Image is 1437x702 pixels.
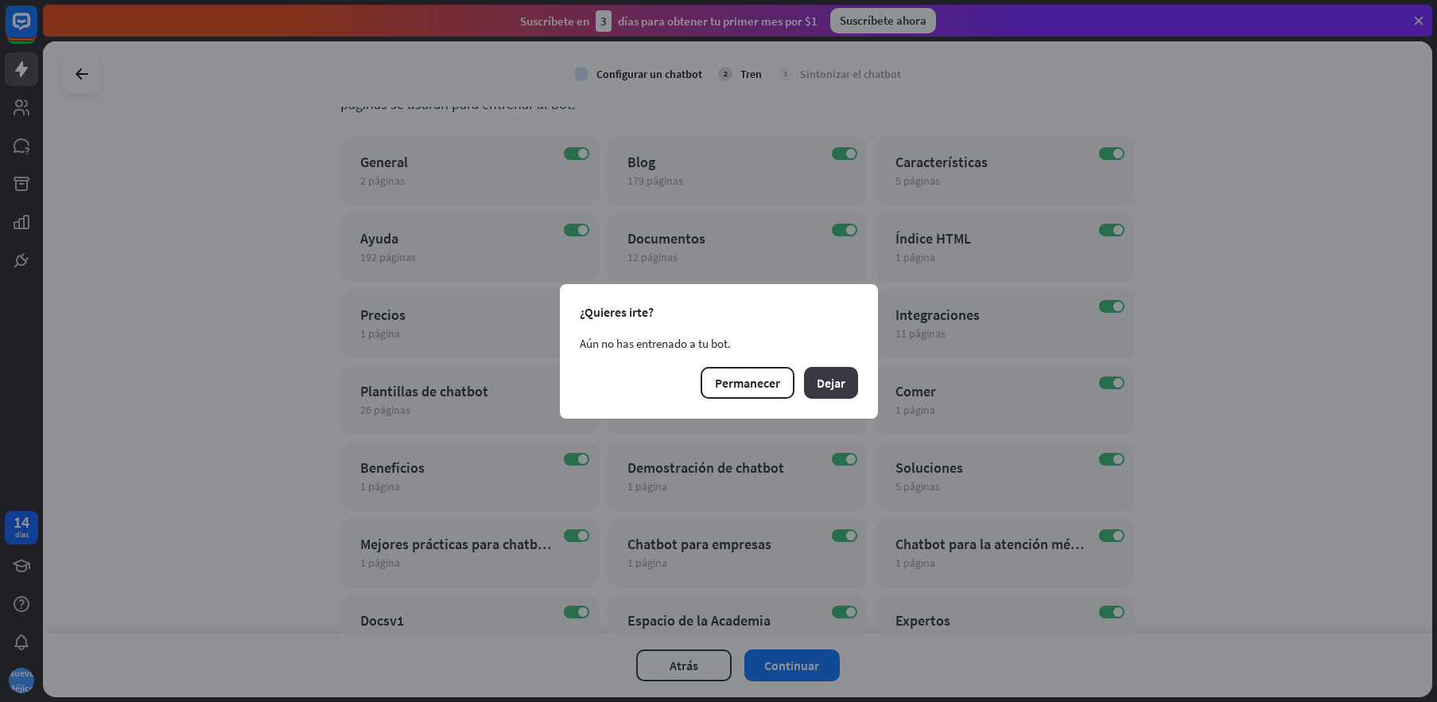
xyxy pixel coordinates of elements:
font: ¿Quieres irte? [580,304,654,320]
font: Dejar [817,375,845,391]
font: Permanecer [715,375,780,391]
button: Dejar [804,367,858,399]
button: Permanecer [701,367,794,399]
button: Abrir el widget de chat LiveChat [13,6,60,54]
font: Aún no has entrenado a tu bot. [580,336,731,351]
